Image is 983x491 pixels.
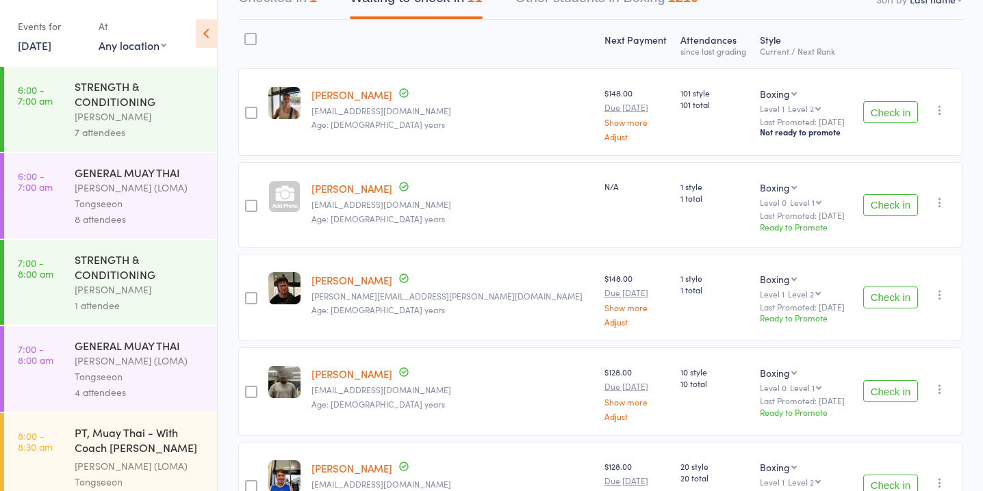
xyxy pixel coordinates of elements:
div: N/A [604,181,669,192]
img: image1738916805.png [268,87,301,119]
div: Ready to Promote [760,406,848,418]
small: Cormac-d@hotmail.com [311,479,593,489]
a: [PERSON_NAME] [311,367,392,381]
a: Adjust [604,317,669,326]
div: Ready to Promote [760,221,848,233]
span: 10 total [680,377,749,389]
span: Age: [DEMOGRAPHIC_DATA] years [311,118,445,130]
small: sangaydorjee12345@gmail.com [311,385,593,395]
div: Level 1 [760,289,848,298]
div: Style [754,26,854,62]
div: Boxing [760,181,790,194]
a: Show more [604,118,669,127]
div: Atten­dances [675,26,754,62]
small: Due [DATE] [604,382,669,391]
time: 6:00 - 7:00 am [18,84,53,106]
div: [PERSON_NAME] (LOMA) Tongseeon [75,353,205,384]
small: Due [DATE] [604,288,669,297]
span: Age: [DEMOGRAPHIC_DATA] years [311,213,445,224]
a: Show more [604,397,669,406]
div: Level 1 [790,383,815,392]
small: arbajake@gmail.com [311,106,593,116]
div: 7 attendees [75,124,205,140]
small: Last Promoted: [DATE] [760,396,848,406]
small: cory.j.coyne@gmail.com [311,291,593,301]
div: Level 1 [790,198,815,207]
button: Check in [863,380,918,402]
div: Level 2 [788,104,814,113]
div: 8 attendees [75,211,205,227]
small: kiencheng63@gmail.com [311,200,593,209]
div: STRENGTH & CONDITIONING [75,79,205,109]
div: Level 2 [788,477,814,486]
div: Boxing [760,87,790,101]
div: since last grading [680,47,749,55]
img: image1758939084.png [268,272,301,304]
a: [PERSON_NAME] [311,461,392,475]
span: 1 style [680,272,749,284]
img: image1757587673.png [268,366,301,398]
small: Due [DATE] [604,103,669,112]
a: [PERSON_NAME] [311,88,392,102]
small: Last Promoted: [DATE] [760,117,848,127]
a: Show more [604,303,669,312]
div: Events for [18,15,85,38]
div: Boxing [760,366,790,380]
div: [PERSON_NAME] (LOMA) Tongseeon [75,180,205,211]
time: 6:00 - 7:00 am [18,170,53,192]
div: Level 0 [760,383,848,392]
span: 20 total [680,472,749,483]
a: [PERSON_NAME] [311,181,392,196]
span: 10 style [680,366,749,377]
span: 1 style [680,181,749,192]
div: Level 1 [760,477,848,486]
div: Next Payment [599,26,675,62]
div: Any location [99,38,166,53]
span: 1 total [680,192,749,204]
div: Not ready to promote [760,127,848,137]
time: 8:00 - 8:30 am [18,430,53,452]
div: [PERSON_NAME] (LOMA) Tongseeon [75,458,205,490]
span: 101 total [680,98,749,110]
div: $148.00 [604,87,669,141]
small: Last Promoted: [DATE] [760,302,848,312]
div: Level 2 [788,289,814,298]
div: Current / Next Rank [760,47,848,55]
div: At [99,15,166,38]
button: Check in [863,194,918,216]
div: PT, Muay Thai - With Coach [PERSON_NAME] (30 minutes) [75,425,205,458]
a: 6:00 -7:00 amGENERAL MUAY THAI[PERSON_NAME] (LOMA) Tongseeon8 attendees [4,153,217,239]
div: [PERSON_NAME] [75,282,205,297]
div: Boxing [760,460,790,474]
div: 4 attendees [75,384,205,400]
span: 20 style [680,460,749,472]
div: GENERAL MUAY THAI [75,165,205,180]
span: 101 style [680,87,749,98]
div: GENERAL MUAY THAI [75,338,205,353]
div: $148.00 [604,272,669,326]
div: Boxing [760,272,790,286]
div: STRENGTH & CONDITIONING [75,252,205,282]
div: 1 attendee [75,297,205,313]
small: Due [DATE] [604,476,669,486]
a: Adjust [604,412,669,421]
a: 7:00 -8:00 amSTRENGTH & CONDITIONING[PERSON_NAME]1 attendee [4,240,217,325]
div: Level 0 [760,198,848,207]
a: 7:00 -8:00 amGENERAL MUAY THAI[PERSON_NAME] (LOMA) Tongseeon4 attendees [4,326,217,412]
div: Level 1 [760,104,848,113]
button: Check in [863,101,918,123]
time: 7:00 - 8:00 am [18,343,53,365]
div: [PERSON_NAME] [75,109,205,124]
time: 7:00 - 8:00 am [18,257,53,279]
span: 1 total [680,284,749,295]
span: Age: [DEMOGRAPHIC_DATA] years [311,398,445,410]
a: [PERSON_NAME] [311,273,392,287]
a: [DATE] [18,38,51,53]
a: 6:00 -7:00 amSTRENGTH & CONDITIONING[PERSON_NAME]7 attendees [4,67,217,152]
small: Last Promoted: [DATE] [760,211,848,220]
button: Check in [863,287,918,308]
a: Adjust [604,132,669,141]
div: Ready to Promote [760,312,848,323]
span: Age: [DEMOGRAPHIC_DATA] years [311,304,445,315]
div: $128.00 [604,366,669,420]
